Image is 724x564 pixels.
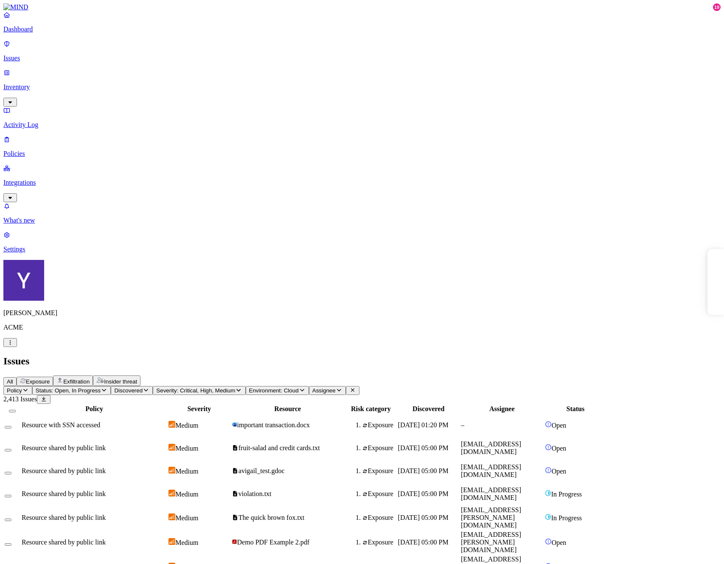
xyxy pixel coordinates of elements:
img: severity-medium [168,467,175,474]
img: status-open [545,421,552,428]
button: Select row [5,495,11,497]
span: Demo PDF Example 2.pdf [237,539,310,546]
a: Integrations [3,164,721,201]
span: Medium [175,422,198,429]
span: [DATE] 05:00 PM [398,467,449,474]
span: Open [552,468,567,475]
img: adobe-pdf [232,539,237,544]
img: microsoft-word [232,422,237,427]
span: Resource with SSN accessed [22,421,100,429]
div: Exposure [362,467,396,475]
span: Discovered [114,387,143,394]
div: Exposure [362,444,396,452]
img: severity-medium [168,444,175,451]
span: avigail_test.gdoc [239,467,285,474]
span: violation.txt [239,490,272,497]
span: – [461,421,464,429]
span: Medium [175,468,198,475]
div: Resource [232,405,344,413]
p: Dashboard [3,25,721,33]
p: Inventory [3,83,721,91]
span: [DATE] 05:00 PM [398,490,449,497]
img: severity-medium [168,538,175,545]
p: Policies [3,150,721,158]
button: Select row [5,519,11,521]
button: Select row [5,472,11,474]
span: Insider threat [104,378,137,385]
span: fruit-salad and credit cards.txt [239,444,320,451]
span: Resource shared by public link [22,539,106,546]
span: Medium [175,514,198,522]
span: Medium [175,491,198,498]
a: Activity Log [3,107,721,129]
span: [DATE] 05:00 PM [398,514,449,521]
a: What's new [3,202,721,224]
span: Assignee [312,387,336,394]
div: Severity [168,405,230,413]
span: The quick brown fox.txt [239,514,305,521]
div: Status [545,405,606,413]
a: Issues [3,40,721,62]
span: [EMAIL_ADDRESS][PERSON_NAME][DOMAIN_NAME] [461,506,521,529]
button: Select row [5,426,11,429]
span: Medium [175,445,198,452]
img: Yana Orhov [3,260,44,301]
img: severity-medium [168,421,175,428]
img: status-open [545,538,552,545]
img: status-open [545,467,552,474]
h2: Issues [3,355,721,367]
span: Exposure [26,378,50,385]
img: status-open [545,444,552,451]
span: Policy [7,387,22,394]
p: [PERSON_NAME] [3,309,721,317]
p: ACME [3,324,721,331]
p: Issues [3,54,721,62]
span: Exfiltration [63,378,90,385]
span: Resource shared by public link [22,467,106,474]
span: Open [552,539,567,546]
img: status-in-progress [545,513,551,520]
a: Policies [3,135,721,158]
p: Settings [3,245,721,253]
div: Discovered [398,405,459,413]
span: Open [552,422,567,429]
img: severity-medium [168,513,175,520]
span: In Progress [551,491,582,498]
span: Environment: Cloud [249,387,299,394]
div: Exposure [362,514,396,522]
div: Exposure [362,539,396,546]
div: 19 [713,3,721,11]
a: Dashboard [3,11,721,33]
div: Exposure [362,421,396,429]
button: Select row [5,543,11,546]
span: Resource shared by public link [22,514,106,521]
div: Assignee [461,405,543,413]
div: Exposure [362,490,396,498]
span: [EMAIL_ADDRESS][DOMAIN_NAME] [461,486,521,501]
div: Risk category [345,405,396,413]
span: In Progress [551,514,582,522]
span: Resource shared by public link [22,490,106,497]
img: status-in-progress [545,490,551,496]
a: Inventory [3,69,721,105]
p: Activity Log [3,121,721,129]
span: Status: Open, In Progress [36,387,101,394]
img: severity-medium [168,490,175,496]
button: Select row [5,449,11,451]
span: 2,413 Issues [3,395,37,403]
span: [EMAIL_ADDRESS][DOMAIN_NAME] [461,463,521,478]
span: All [7,378,13,385]
span: Medium [175,539,198,546]
span: [EMAIL_ADDRESS][PERSON_NAME][DOMAIN_NAME] [461,531,521,553]
p: What's new [3,217,721,224]
span: [EMAIL_ADDRESS][DOMAIN_NAME] [461,440,521,455]
a: Settings [3,231,721,253]
a: MIND [3,3,721,11]
span: [DATE] 05:00 PM [398,444,449,451]
p: Integrations [3,179,721,186]
img: MIND [3,3,28,11]
span: [DATE] 01:20 PM [398,421,449,429]
span: Open [552,445,567,452]
span: [DATE] 05:00 PM [398,539,449,546]
span: Resource shared by public link [22,444,106,451]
